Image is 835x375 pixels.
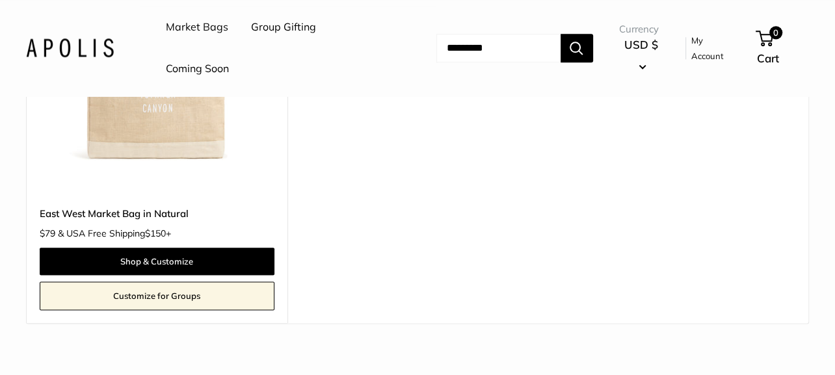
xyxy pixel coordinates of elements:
span: Cart [757,51,779,65]
span: $150 [145,227,166,239]
input: Search... [436,34,561,62]
a: Market Bags [166,18,228,37]
a: Customize for Groups [40,281,274,310]
a: Shop & Customize [40,248,274,275]
span: 0 [769,26,782,39]
button: Search [561,34,593,62]
a: East West Market Bag in Natural [40,206,274,221]
a: 0 Cart [757,27,809,69]
button: USD $ [619,34,663,76]
a: Coming Soon [166,59,229,79]
span: & USA Free Shipping + [58,229,171,238]
span: Currency [619,20,663,38]
span: USD $ [624,38,658,51]
span: $79 [40,227,55,239]
a: My Account [691,32,734,64]
a: Group Gifting [251,18,316,37]
img: Apolis [26,38,114,57]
